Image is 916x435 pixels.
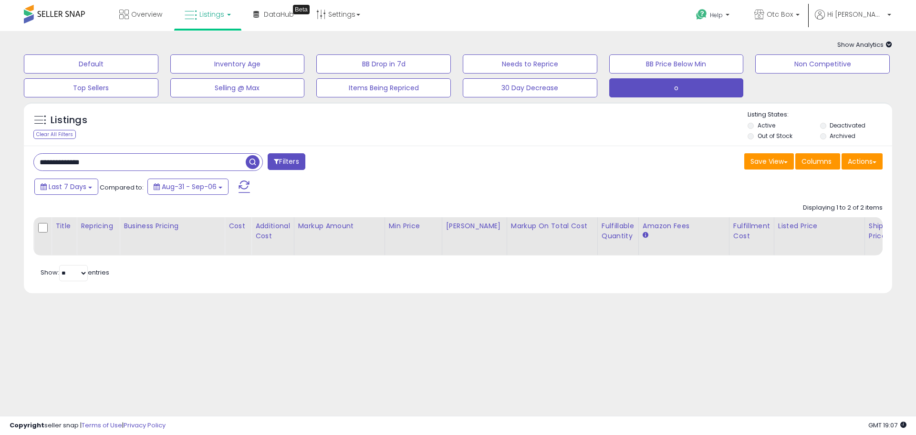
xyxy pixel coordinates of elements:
div: seller snap | | [10,421,166,430]
button: Aug-31 - Sep-06 [147,179,229,195]
button: Columns [795,153,840,170]
button: BB Drop in 7d [316,54,451,74]
button: Selling @ Max [170,78,305,97]
div: Markup Amount [298,221,381,231]
span: Otc Box [767,10,793,19]
i: Get Help [696,9,708,21]
span: DataHub [264,10,294,19]
strong: Copyright [10,421,44,430]
div: Min Price [389,221,438,231]
a: Hi [PERSON_NAME] [815,10,891,31]
h5: Listings [51,114,87,127]
div: Fulfillment Cost [733,221,770,241]
div: Listed Price [778,221,861,231]
button: Non Competitive [755,54,890,74]
span: Compared to: [100,183,144,192]
span: Overview [131,10,162,19]
button: Actions [842,153,883,170]
div: Additional Cost [255,221,290,241]
label: Deactivated [830,121,865,129]
div: Title [55,221,73,231]
div: Repricing [81,221,115,231]
th: The percentage added to the cost of goods (COGS) that forms the calculator for Min & Max prices. [507,217,597,255]
p: Listing States: [748,110,892,119]
a: Terms of Use [82,421,122,430]
div: Cost [229,221,247,231]
div: Markup on Total Cost [511,221,593,231]
button: o [609,78,744,97]
label: Archived [830,132,855,140]
button: 30 Day Decrease [463,78,597,97]
label: Out of Stock [758,132,792,140]
small: Amazon Fees. [643,231,648,240]
span: Listings [199,10,224,19]
button: BB Price Below Min [609,54,744,74]
div: Displaying 1 to 2 of 2 items [803,203,883,212]
a: Privacy Policy [124,421,166,430]
div: [PERSON_NAME] [446,221,503,231]
label: Active [758,121,775,129]
button: Default [24,54,158,74]
span: Columns [801,157,832,166]
button: Top Sellers [24,78,158,97]
div: Ship Price [869,221,888,241]
a: Help [688,1,739,31]
span: Show: entries [41,268,109,277]
button: Filters [268,153,305,170]
span: Show Analytics [837,40,892,49]
span: Aug-31 - Sep-06 [162,182,217,191]
div: Amazon Fees [643,221,725,231]
span: Help [710,11,723,19]
div: Fulfillable Quantity [602,221,635,241]
div: Clear All Filters [33,130,76,139]
span: 2025-09-14 19:07 GMT [868,421,906,430]
div: Tooltip anchor [293,5,310,14]
button: Save View [744,153,794,170]
button: Needs to Reprice [463,54,597,74]
span: Hi [PERSON_NAME] [827,10,885,19]
button: Items Being Repriced [316,78,451,97]
span: Last 7 Days [49,182,86,191]
button: Last 7 Days [34,179,98,195]
div: Business Pricing [124,221,220,231]
button: Inventory Age [170,54,305,74]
